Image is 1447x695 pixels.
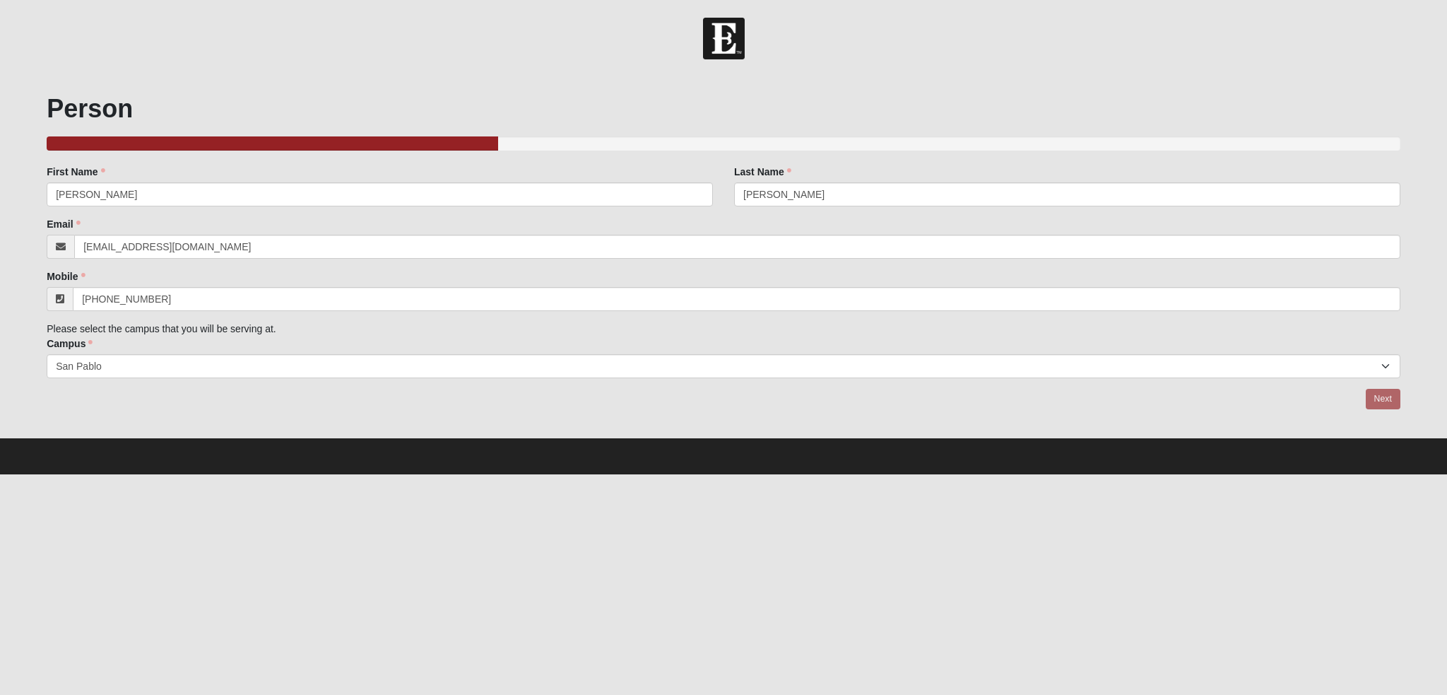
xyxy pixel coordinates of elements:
label: Mobile [47,269,85,284]
label: Campus [47,337,93,351]
div: Please select the campus that you will be serving at. [47,165,1400,378]
label: Email [47,217,80,231]
h1: Person [47,93,1400,124]
label: First Name [47,165,105,179]
img: Church of Eleven22 Logo [703,18,745,59]
label: Last Name [734,165,791,179]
